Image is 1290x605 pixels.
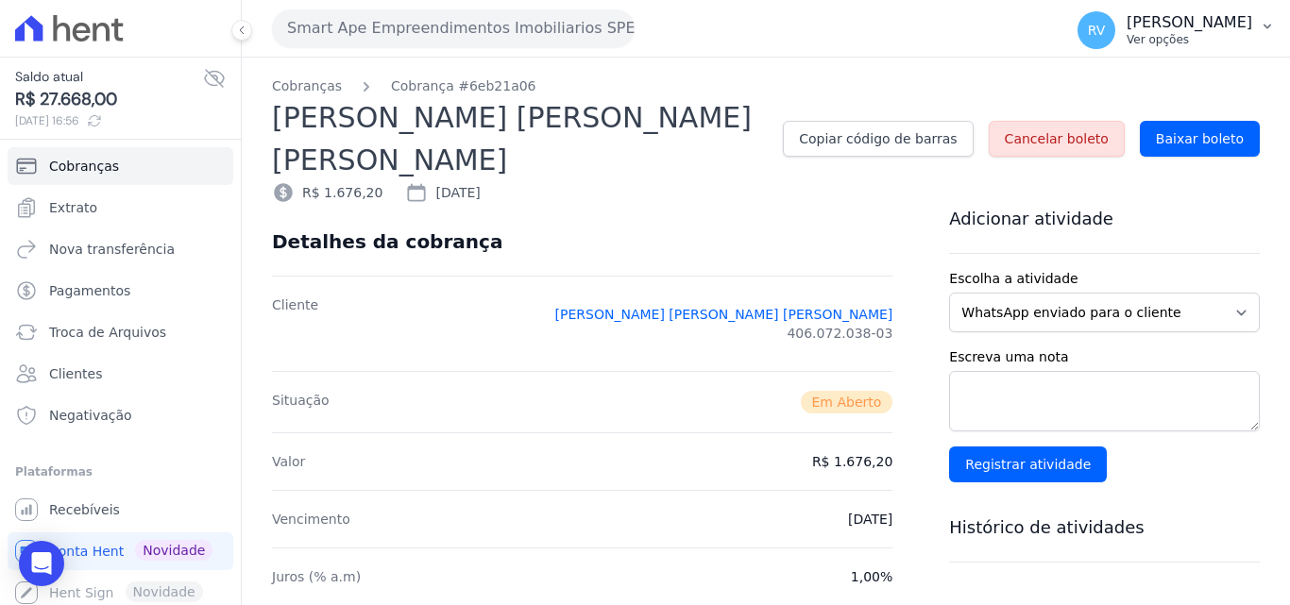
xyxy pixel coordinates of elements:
[949,269,1260,289] label: Escolha a atividade
[8,355,233,393] a: Clientes
[555,305,893,324] a: [PERSON_NAME] [PERSON_NAME] [PERSON_NAME]
[783,121,973,157] a: Copiar código de barras
[989,121,1125,157] a: Cancelar boleto
[49,364,102,383] span: Clientes
[949,347,1260,367] label: Escreva uma nota
[49,240,175,259] span: Nova transferência
[15,461,226,483] div: Plataformas
[272,230,502,253] div: Detalhes da cobrança
[49,281,130,300] span: Pagamentos
[1140,121,1260,157] a: Baixar boleto
[787,324,892,343] span: 406.072.038-03
[8,272,233,310] a: Pagamentos
[49,198,97,217] span: Extrato
[8,532,233,570] a: Conta Hent Novidade
[15,87,203,112] span: R$ 27.668,00
[8,189,233,227] a: Extrato
[8,396,233,434] a: Negativação
[1062,4,1290,57] button: RV [PERSON_NAME] Ver opções
[1156,129,1244,148] span: Baixar boleto
[272,181,382,204] div: R$ 1.676,20
[851,567,892,586] dd: 1,00%
[812,452,892,471] dd: R$ 1.676,20
[49,157,119,176] span: Cobranças
[1005,129,1109,148] span: Cancelar boleto
[272,510,350,529] dt: Vencimento
[49,323,166,342] span: Troca de Arquivos
[272,567,361,586] dt: Juros (% a.m)
[405,181,480,204] div: [DATE]
[1127,13,1252,32] p: [PERSON_NAME]
[49,542,124,561] span: Conta Hent
[135,540,212,561] span: Novidade
[272,96,768,181] h2: [PERSON_NAME] [PERSON_NAME] [PERSON_NAME]
[801,391,893,413] span: Em Aberto
[8,230,233,268] a: Nova transferência
[949,446,1107,482] input: Registrar atividade
[8,147,233,185] a: Cobranças
[391,76,536,96] a: Cobrança #6eb21a06
[19,541,64,586] div: Open Intercom Messenger
[1127,32,1252,47] p: Ver opções
[1088,24,1106,37] span: RV
[49,406,132,425] span: Negativação
[15,67,203,87] span: Saldo atual
[272,76,342,96] a: Cobranças
[272,295,318,352] dt: Cliente
[272,391,330,413] dt: Situação
[272,76,1260,96] nav: Breadcrumb
[949,208,1260,230] h3: Adicionar atividade
[8,491,233,529] a: Recebíveis
[272,9,635,47] button: Smart Ape Empreendimentos Imobiliarios SPE LTDA
[15,112,203,129] span: [DATE] 16:56
[272,452,305,471] dt: Valor
[949,516,1260,539] h3: Histórico de atividades
[848,510,892,529] dd: [DATE]
[8,313,233,351] a: Troca de Arquivos
[799,129,957,148] span: Copiar código de barras
[49,500,120,519] span: Recebíveis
